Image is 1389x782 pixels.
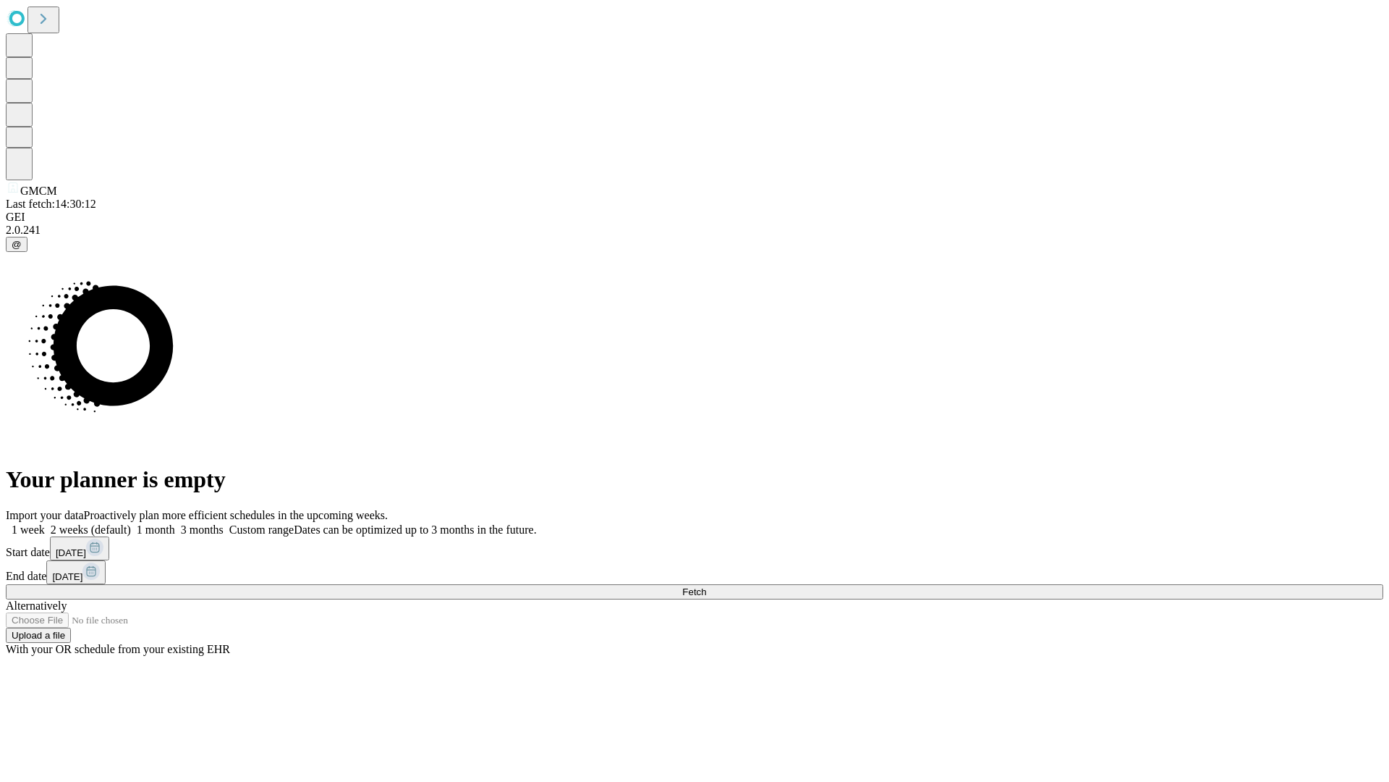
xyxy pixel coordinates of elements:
[6,224,1383,237] div: 2.0.241
[84,509,388,521] span: Proactively plan more efficient schedules in the upcoming weeks.
[56,547,86,558] span: [DATE]
[294,524,536,536] span: Dates can be optimized up to 3 months in the future.
[6,211,1383,224] div: GEI
[6,600,67,612] span: Alternatively
[12,524,45,536] span: 1 week
[6,537,1383,560] div: Start date
[6,560,1383,584] div: End date
[6,628,71,643] button: Upload a file
[52,571,82,582] span: [DATE]
[181,524,224,536] span: 3 months
[46,560,106,584] button: [DATE]
[6,466,1383,493] h1: Your planner is empty
[229,524,294,536] span: Custom range
[682,586,706,597] span: Fetch
[20,185,57,197] span: GMCM
[50,537,109,560] button: [DATE]
[51,524,131,536] span: 2 weeks (default)
[12,239,22,250] span: @
[137,524,175,536] span: 1 month
[6,237,27,252] button: @
[6,198,96,210] span: Last fetch: 14:30:12
[6,509,84,521] span: Import your data
[6,584,1383,600] button: Fetch
[6,643,230,655] span: With your OR schedule from your existing EHR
